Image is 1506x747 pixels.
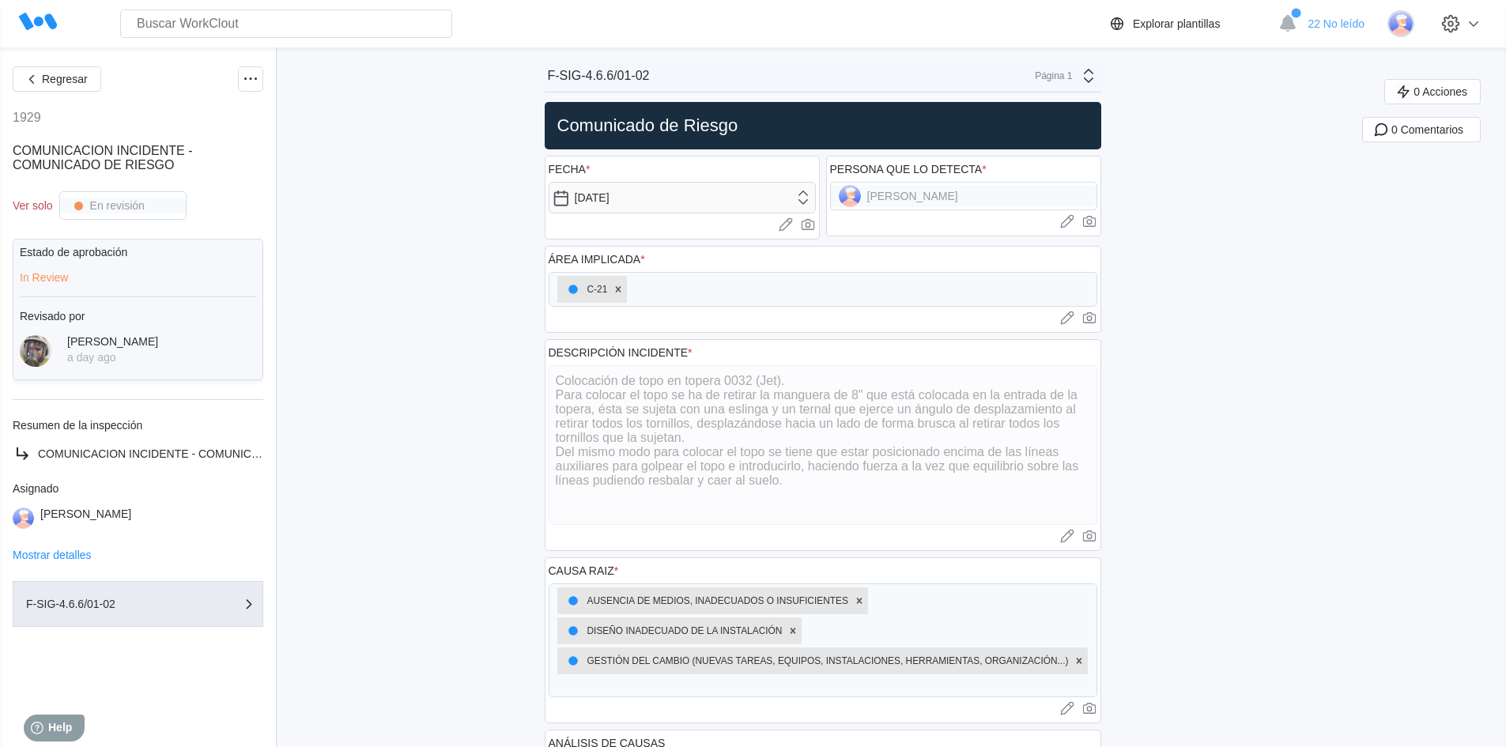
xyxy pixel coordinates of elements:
a: Explorar plantillas [1108,14,1271,33]
div: FECHA [549,163,591,175]
span: 0 Acciones [1414,86,1467,97]
div: Estado de aprobación [20,246,256,258]
div: In Review [20,271,256,284]
span: Regresar [42,74,88,85]
div: a day ago [67,351,158,364]
div: Ver solo [13,199,53,212]
img: user-3.png [13,507,34,529]
button: Regresar [13,66,101,92]
button: F-SIG-4.6.6/01-02 [13,581,263,627]
button: Mostrar detalles [13,549,92,560]
div: CAUSA RAIZ [549,564,619,577]
img: 2f847459-28ef-4a61-85e4-954d408df519.jpg [20,335,51,367]
div: Asignado [13,482,263,495]
span: 0 Comentarios [1391,124,1463,135]
div: Resumen de la inspección [13,419,263,432]
textarea: Colocación de topo en topera 0032 (Jet). Para colocar el topo se ha de retirar la manguera de 8" ... [549,365,1097,525]
div: F-SIG-4.6.6/01-02 [26,598,184,609]
div: PERSONA QUE LO DETECTA [830,163,987,175]
input: Buscar WorkClout [120,9,452,38]
button: 0 Comentarios [1362,117,1481,142]
div: ÁREA IMPLICADA [549,253,645,266]
div: F-SIG-4.6.6/01-02 [548,69,650,83]
div: Explorar plantillas [1133,17,1221,30]
span: 22 No leído [1308,17,1364,30]
div: DESCRIPCIÓN INCIDENTE [549,346,693,359]
div: [PERSON_NAME] [40,507,131,529]
span: COMUNICACION INCIDENTE - COMUNICADO DE RIESGO [13,144,193,172]
div: Revisado por [20,310,256,323]
div: 1929 [13,111,41,125]
a: COMUNICACION INCIDENTE - COMUNICADO DE RIESGO [13,444,263,463]
button: 0 Acciones [1384,79,1481,104]
div: [PERSON_NAME] [67,335,158,348]
input: Seleccionar fecha [549,182,816,213]
img: user-3.png [1387,10,1414,37]
span: COMUNICACION INCIDENTE - COMUNICADO DE RIESGO [38,447,340,460]
div: Página 1 [1033,70,1073,81]
h2: Comunicado de Riesgo [551,115,1095,137]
